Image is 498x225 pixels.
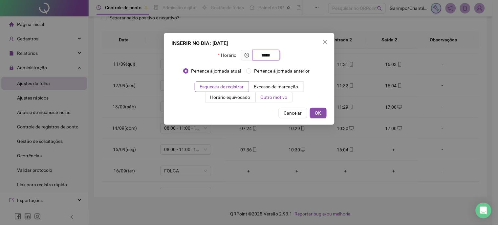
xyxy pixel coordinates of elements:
[254,84,298,89] span: Excesso de marcação
[200,84,244,89] span: Esqueceu de registrar
[315,109,321,117] span: OK
[310,108,327,118] button: OK
[218,50,241,60] label: Horário
[284,109,302,117] span: Cancelar
[320,37,331,47] button: Close
[261,95,288,100] span: Outro motivo
[323,39,328,45] span: close
[245,53,249,57] span: clock-circle
[172,39,327,47] div: INSERIR NO DIA : [DATE]
[251,67,312,75] span: Pertence à jornada anterior
[188,67,244,75] span: Pertence à jornada atual
[210,95,250,100] span: Horário equivocado
[476,203,491,218] div: Open Intercom Messenger
[279,108,307,118] button: Cancelar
